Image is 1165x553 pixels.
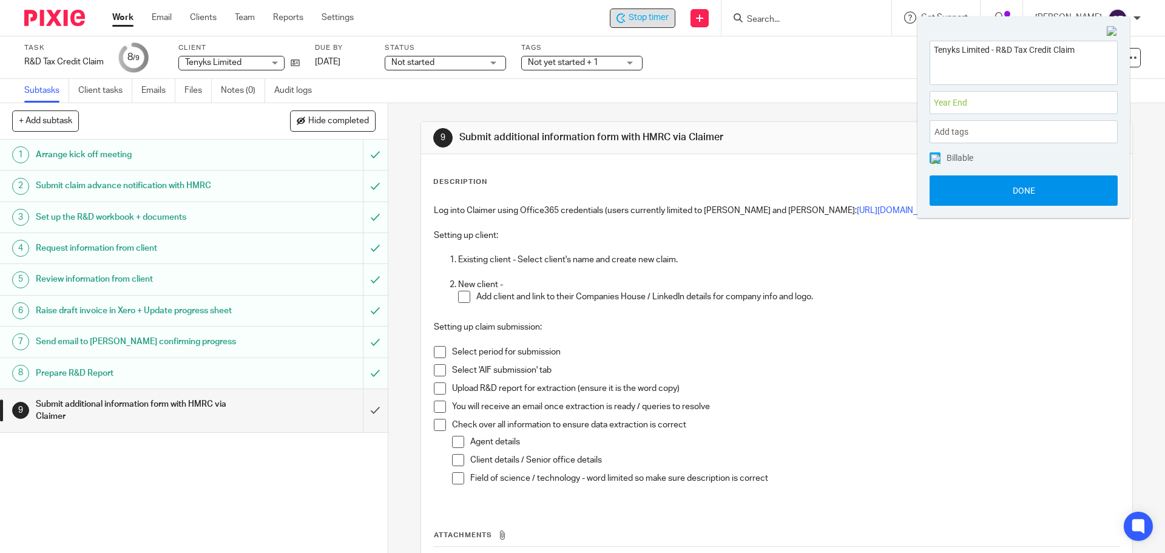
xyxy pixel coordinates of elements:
h1: Request information from client [36,239,246,257]
button: Done [930,175,1118,206]
span: Hide completed [308,117,369,126]
div: 9 [433,128,453,148]
a: Team [235,12,255,24]
p: Select period for submission [452,346,1119,358]
div: 9 [12,402,29,419]
p: Select 'AIF submission' tab [452,364,1119,376]
h1: Review information from client [36,270,246,288]
h1: Submit additional information form with HMRC via Claimer [36,395,246,426]
a: Audit logs [274,79,321,103]
p: Upload R&D report for extraction (ensure it is the word copy) [452,382,1119,395]
label: Status [385,43,506,53]
div: 3 [12,209,29,226]
img: checked.png [931,154,940,164]
label: Client [178,43,300,53]
span: Attachments [434,532,492,538]
div: 2 [12,178,29,195]
p: Add client and link to their Companies House / LinkedIn details for company info and logo. [476,291,1119,303]
span: Billable [947,154,973,162]
a: Subtasks [24,79,69,103]
h1: Submit additional information form with HMRC via Claimer [459,131,803,144]
label: Task [24,43,104,53]
a: Client tasks [78,79,132,103]
a: Emails [141,79,175,103]
span: [DATE] [315,58,340,66]
button: Hide completed [290,110,376,131]
span: Tenyks Limited [185,58,241,67]
a: Files [184,79,212,103]
div: Tenyks Limited - R&D Tax Credit Claim [610,8,675,28]
h1: Arrange kick off meeting [36,146,246,164]
div: 8 [12,365,29,382]
input: Search [746,15,855,25]
p: Existing client - Select client's name and create new claim. [458,254,1119,266]
div: 4 [12,240,29,257]
span: Year End [934,97,1087,109]
h1: Raise draft invoice in Xero + Update progress sheet [36,302,246,320]
a: Settings [322,12,354,24]
img: Close [1107,26,1118,37]
div: 5 [12,271,29,288]
div: 1 [12,146,29,163]
span: Not started [391,58,434,67]
a: [URL][DOMAIN_NAME] [857,206,944,215]
p: [PERSON_NAME] [1035,12,1102,24]
h1: Send email to [PERSON_NAME] confirming progress [36,333,246,351]
label: Due by [315,43,370,53]
span: Get Support [921,13,968,22]
label: Tags [521,43,643,53]
h1: Submit claim advance notification with HMRC [36,177,246,195]
a: Notes (0) [221,79,265,103]
img: Pixie [24,10,85,26]
a: Clients [190,12,217,24]
span: Add tags [934,123,974,141]
img: svg%3E [1108,8,1127,28]
small: /9 [133,55,140,61]
div: R&amp;D Tax Credit Claim [24,56,104,68]
textarea: Tenyks Limited - R&D Tax Credit Claim [930,41,1117,81]
a: Reports [273,12,303,24]
div: 6 [12,302,29,319]
p: Field of science / technology - word limited so make sure description is correct [470,472,1119,484]
h1: Prepare R&D Report [36,364,246,382]
button: + Add subtask [12,110,79,131]
span: Stop timer [629,12,669,24]
p: Log into Claimer using Office365 credentials (users currently limited to [PERSON_NAME] and [PERSO... [434,205,1119,217]
div: R&D Tax Credit Claim [24,56,104,68]
p: Setting up claim submission: [434,321,1119,333]
a: Work [112,12,133,24]
span: Not yet started + 1 [528,58,598,67]
h1: Set up the R&D workbook + documents [36,208,246,226]
p: Check over all information to ensure data extraction is correct [452,419,1119,431]
p: Agent details [470,436,1119,448]
p: New client - [458,279,1119,291]
div: 8 [127,50,140,64]
p: You will receive an email once extraction is ready / queries to resolve [452,401,1119,413]
a: Email [152,12,172,24]
div: 7 [12,333,29,350]
p: Description [433,177,487,187]
p: Setting up client: [434,229,1119,242]
p: Client details / Senior office details [470,454,1119,466]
